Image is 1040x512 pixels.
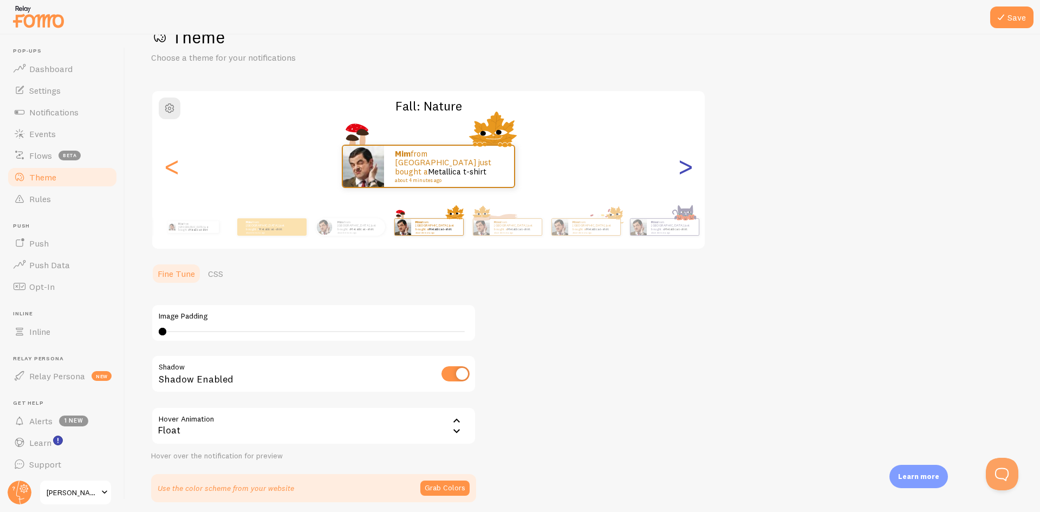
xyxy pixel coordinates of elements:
[350,227,374,231] a: Metallica t-shirt
[415,220,459,234] p: from [GEOGRAPHIC_DATA] just bought a
[679,127,692,205] div: Next slide
[889,465,948,488] div: Learn more
[415,231,458,234] small: about 4 minutes ago
[337,220,344,224] strong: Mim
[29,281,55,292] span: Opt-In
[573,220,579,224] strong: Mim
[6,432,118,453] a: Learn
[29,416,53,426] span: Alerts
[394,219,411,235] img: Fomo
[47,486,98,499] span: [PERSON_NAME]
[29,459,61,470] span: Support
[664,227,687,231] a: Metallica t-shirt
[29,238,49,249] span: Push
[494,231,536,234] small: about 4 minutes ago
[6,232,118,254] a: Push
[6,254,118,276] a: Push Data
[29,63,73,74] span: Dashboard
[259,227,282,231] a: Metallica t-shirt
[494,220,537,234] p: from [GEOGRAPHIC_DATA] just bought a
[415,220,422,224] strong: Mim
[651,220,658,224] strong: Mim
[92,371,112,381] span: new
[337,220,381,234] p: from [GEOGRAPHIC_DATA] just bought a
[6,80,118,101] a: Settings
[507,227,530,231] a: Metallica t-shirt
[6,166,118,188] a: Theme
[6,58,118,80] a: Dashboard
[494,220,500,224] strong: Mim
[6,145,118,166] a: Flows beta
[29,128,56,139] span: Events
[651,231,693,234] small: about 4 minutes ago
[6,453,118,475] a: Support
[6,365,118,387] a: Relay Persona new
[53,436,63,445] svg: <p>Watch New Feature Tutorials!</p>
[29,85,61,96] span: Settings
[343,146,384,187] img: Fomo
[337,231,380,234] small: about 4 minutes ago
[29,326,50,337] span: Inline
[551,219,568,235] img: Fomo
[428,227,452,231] a: Metallica t-shirt
[395,150,503,183] p: from [GEOGRAPHIC_DATA] just bought a
[165,127,178,205] div: Previous slide
[316,219,332,235] img: Fomo
[151,263,201,284] a: Fine Tune
[29,172,56,183] span: Theme
[473,219,489,235] img: Fomo
[29,193,51,204] span: Rules
[39,479,112,505] a: [PERSON_NAME]
[573,231,615,234] small: about 4 minutes ago
[201,263,230,284] a: CSS
[151,407,476,445] div: Float
[428,166,486,177] a: Metallica t-shirt
[29,150,52,161] span: Flows
[6,123,118,145] a: Events
[395,178,500,183] small: about 4 minutes ago
[573,220,616,234] p: from [GEOGRAPHIC_DATA] just bought a
[178,221,214,233] p: from [GEOGRAPHIC_DATA] just bought a
[651,220,694,234] p: from [GEOGRAPHIC_DATA] just bought a
[246,220,289,234] p: from [GEOGRAPHIC_DATA] just bought a
[6,276,118,297] a: Opt-In
[246,231,288,234] small: about 4 minutes ago
[246,220,252,224] strong: Mim
[395,148,411,159] strong: Mim
[6,410,118,432] a: Alerts 1 new
[29,437,51,448] span: Learn
[168,223,175,230] img: Fomo
[29,260,70,270] span: Push Data
[6,321,118,342] a: Inline
[59,416,88,426] span: 1 new
[189,228,207,231] a: Metallica t-shirt
[898,471,939,482] p: Learn more
[986,458,1018,490] iframe: Help Scout Beacon - Open
[586,227,609,231] a: Metallica t-shirt
[630,219,646,235] img: Fomo
[151,355,476,394] div: Shadow Enabled
[6,101,118,123] a: Notifications
[178,222,184,225] strong: Mim
[58,151,81,160] span: beta
[29,371,85,381] span: Relay Persona
[6,188,118,210] a: Rules
[29,107,79,118] span: Notifications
